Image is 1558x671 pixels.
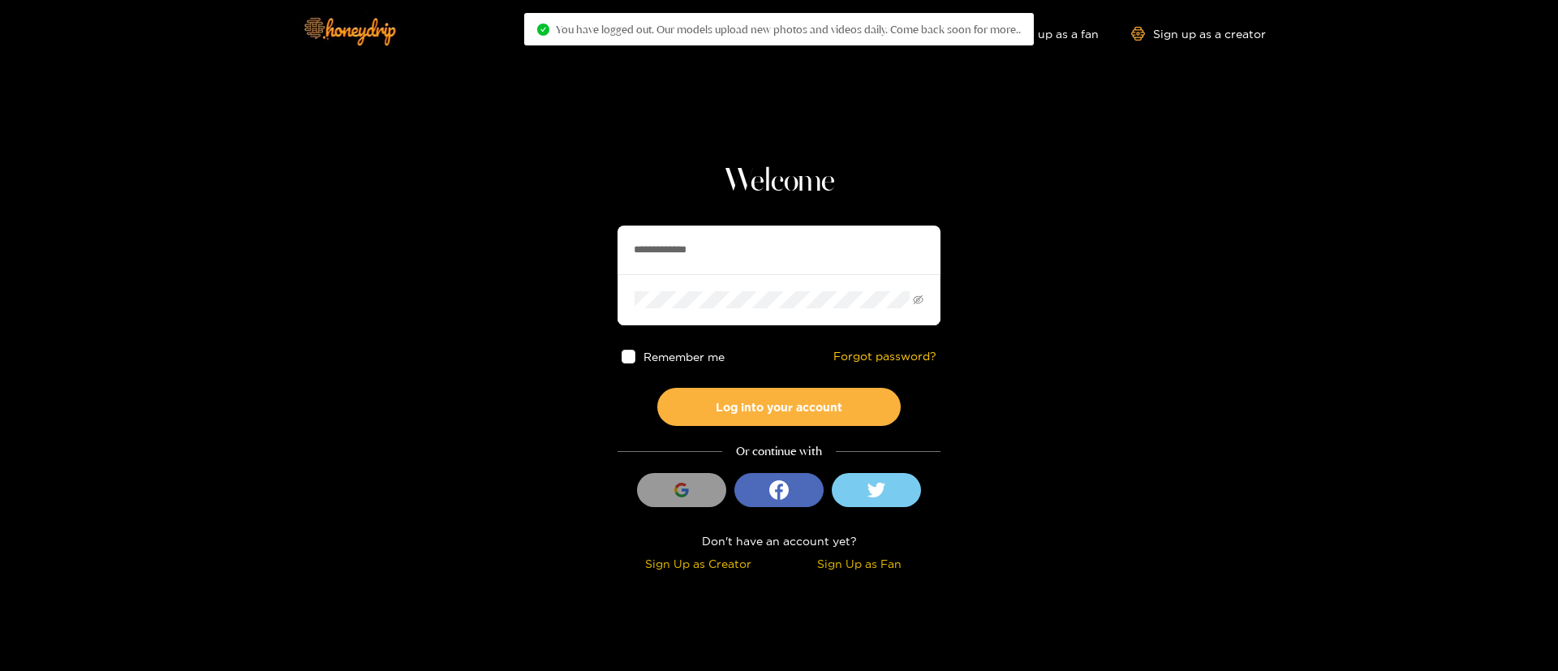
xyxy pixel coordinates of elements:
span: You have logged out. Our models upload new photos and videos daily. Come back soon for more.. [556,23,1021,36]
div: Or continue with [618,442,940,461]
span: check-circle [537,24,549,36]
div: Sign Up as Creator [622,554,775,573]
div: Sign Up as Fan [783,554,936,573]
span: Remember me [643,351,725,363]
h1: Welcome [618,162,940,201]
a: Sign up as a creator [1131,27,1266,41]
span: eye-invisible [913,295,923,305]
button: Log into your account [657,388,901,426]
a: Forgot password? [833,350,936,363]
a: Sign up as a fan [988,27,1099,41]
div: Don't have an account yet? [618,531,940,550]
